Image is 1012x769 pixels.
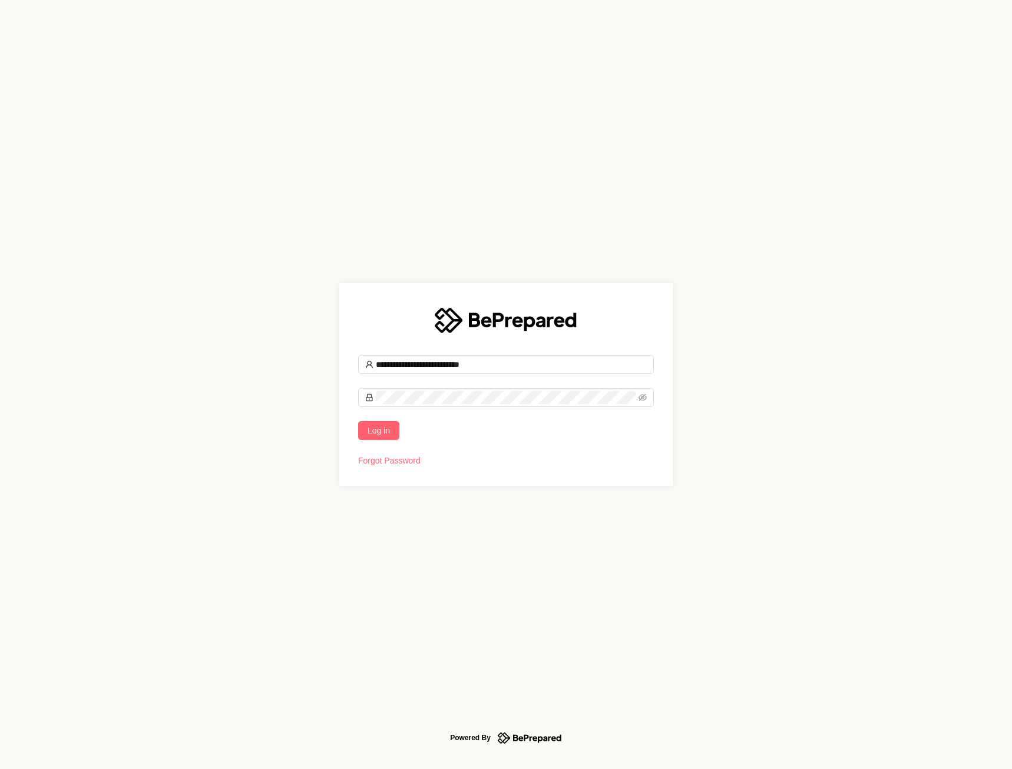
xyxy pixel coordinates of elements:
div: Powered By [450,731,491,745]
a: Forgot Password [358,456,421,465]
span: Log in [368,424,390,437]
span: eye-invisible [639,393,647,402]
span: user [365,360,373,369]
span: lock [365,393,373,402]
button: Log in [358,421,399,440]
